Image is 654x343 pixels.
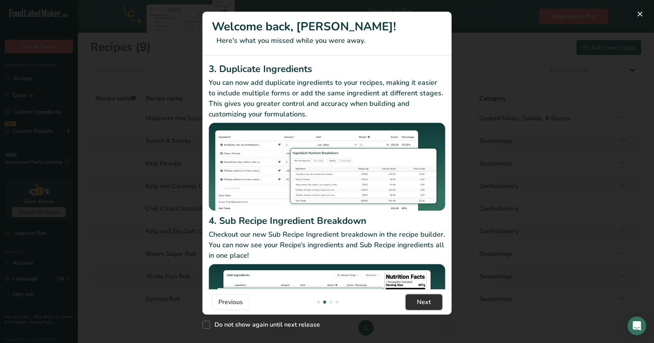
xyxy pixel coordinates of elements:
[212,35,442,46] p: Here's what you missed while you were away.
[212,18,442,35] h1: Welcome back, [PERSON_NAME]!
[628,317,646,335] div: Open Intercom Messenger
[209,77,445,120] p: You can now add duplicate ingredients to your recipes, making it easier to include multiple forms...
[209,229,445,261] p: Checkout our new Sub Recipe Ingredient breakdown in the recipe builder. You can now see your Reci...
[406,294,442,310] button: Next
[212,294,250,310] button: Previous
[417,297,431,307] span: Next
[218,297,243,307] span: Previous
[209,62,445,76] h2: 3. Duplicate Ingredients
[209,214,445,228] h2: 4. Sub Recipe Ingredient Breakdown
[209,123,445,211] img: Duplicate Ingredients
[210,321,320,329] span: Do not show again until next release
